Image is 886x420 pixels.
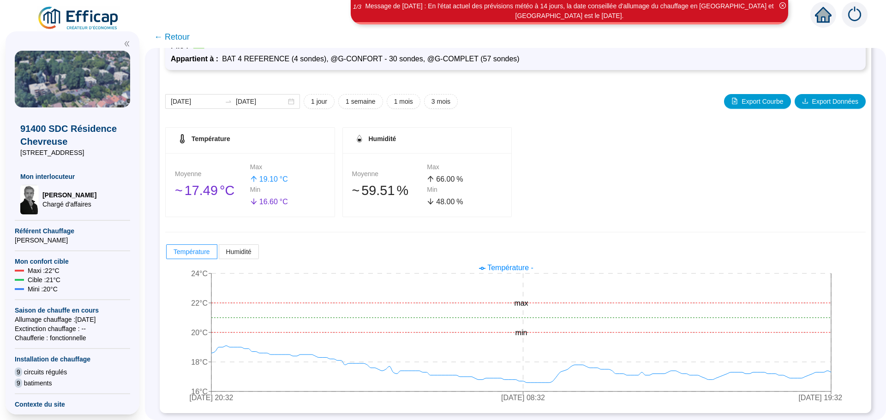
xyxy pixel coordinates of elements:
[191,270,208,278] tspan: 24°C
[724,94,790,109] button: Export Courbe
[42,200,96,209] span: Chargé d'affaires
[456,196,463,207] span: %
[220,181,234,201] span: °C
[815,6,832,23] span: home
[192,135,230,142] span: Température
[15,306,130,315] span: Saison de chauffe en cours
[15,236,130,245] span: [PERSON_NAME]
[376,183,395,198] span: .51
[225,98,232,105] span: to
[353,3,361,10] i: 1 / 3
[171,97,221,106] input: Date de début
[15,315,130,324] span: Allumage chauffage : [DATE]
[259,198,268,206] span: 16
[250,198,257,205] span: arrow-down
[304,94,335,109] button: 1 jour
[124,41,130,47] span: double-left
[515,329,527,337] tspan: min
[171,55,222,63] span: Appartient à :
[250,162,325,172] div: Max
[175,169,250,179] div: Moyenne
[20,122,125,148] span: 91400 SDC Résidence Chevreuse
[352,181,360,201] span: 󠁾~
[427,198,434,205] span: arrow-down
[427,175,434,183] span: arrow-up
[191,358,208,366] tspan: 18°C
[742,97,783,106] span: Export Courbe
[15,226,130,236] span: Référent Chauffage
[226,248,251,255] span: Humidité
[24,367,67,377] span: circuits régulés
[28,266,60,275] span: Maxi : 22 °C
[346,97,376,106] span: 1 semaine
[42,190,96,200] span: [PERSON_NAME]
[311,97,327,106] span: 1 jour
[259,175,268,183] span: 19
[436,175,444,183] span: 66
[268,198,278,206] span: .60
[361,183,376,198] span: 59
[842,2,868,28] img: alerts
[731,98,738,104] span: file-image
[15,355,130,364] span: Installation de chauffage
[387,94,420,109] button: 1 mois
[15,324,130,333] span: Exctinction chauffage : --
[280,196,288,207] span: °C
[174,248,210,255] span: Température
[20,148,125,157] span: [STREET_ADDRESS]
[15,379,22,388] span: 9
[20,172,125,181] span: Mon interlocuteur
[338,94,383,109] button: 1 semaine
[444,198,455,206] span: .00
[250,185,325,195] div: Min
[501,394,545,402] tspan: [DATE] 08:32
[20,185,39,214] img: Chargé d'affaires
[427,162,502,172] div: Max
[28,284,58,294] span: Mini : 20 °C
[15,333,130,343] span: Chaufferie : fonctionnelle
[185,183,199,198] span: 17
[487,264,533,272] span: Température -
[37,6,120,31] img: efficap energie logo
[514,299,528,307] tspan: max
[802,98,808,104] span: download
[236,97,286,106] input: Date de fin
[436,198,444,206] span: 48
[427,185,502,195] div: Min
[812,97,858,106] span: Export Données
[444,175,455,183] span: .00
[191,388,208,396] tspan: 16°C
[456,174,463,185] span: %
[431,97,450,106] span: 3 mois
[424,94,458,109] button: 3 mois
[225,98,232,105] span: swap-right
[154,30,190,43] span: ← Retour
[175,181,183,201] span: 󠁾~
[394,97,413,106] span: 1 mois
[352,1,787,21] div: Message de [DATE] : En l'état actuel des prévisions météo à 14 jours, la date conseillée d'alluma...
[250,175,257,183] span: arrow-up
[779,2,786,9] span: close-circle
[28,275,60,284] span: Cible : 21 °C
[15,257,130,266] span: Mon confort cible
[795,94,866,109] button: Export Données
[191,329,208,337] tspan: 20°C
[190,394,233,402] tspan: [DATE] 20:32
[798,394,842,402] tspan: [DATE] 19:32
[268,175,278,183] span: .10
[369,135,396,142] span: Humidité
[396,181,408,201] span: %
[199,183,218,198] span: .49
[15,367,22,377] span: 9
[352,169,427,179] div: Moyenne
[24,379,52,388] span: batiments
[280,174,288,185] span: °C
[15,400,130,409] span: Contexte du site
[222,55,520,63] span: BAT 4 REFERENCE (4 sondes), @G-CONFORT - 30 sondes, @G-COMPLET (57 sondes)
[191,299,208,307] tspan: 22°C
